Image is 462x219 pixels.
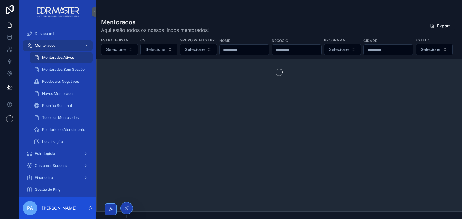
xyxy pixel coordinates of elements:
button: Select Button [324,44,361,55]
span: Customer Success [35,163,67,168]
span: Selecione [106,46,126,52]
a: Customer Success [23,160,93,171]
button: Select Button [416,44,453,55]
h1: Mentorados [101,18,209,26]
span: Mentorados Sem Sessão [42,67,85,72]
a: Novos Mentorados [30,88,93,99]
button: Select Button [101,44,138,55]
label: Grupo Whatsapp [180,37,215,43]
button: Select Button [180,44,217,55]
p: [PERSON_NAME] [42,205,77,211]
span: Selecione [146,46,165,52]
a: Mentorados Sem Sessão [30,64,93,75]
span: Gestão de Ping [35,187,60,192]
a: Todos os Mentorados [30,112,93,123]
label: Negocio [272,38,288,43]
a: Localização [30,136,93,147]
span: Localização [42,139,63,144]
span: Selecione [421,46,440,52]
a: Mentorados Ativos [30,52,93,63]
span: Dashboard [35,31,54,36]
label: Cidade [363,38,377,43]
label: CS [140,37,146,43]
label: Programa [324,37,345,43]
a: Feedbacks Negativos [30,76,93,87]
span: Financeiro [35,175,53,180]
a: Mentorados [23,40,93,51]
span: Selecione [329,46,349,52]
a: Relatório de Atendimento [30,124,93,135]
span: PA [27,205,33,212]
label: Nome [219,38,230,43]
a: Reunião Semanal [30,100,93,111]
img: App logo [37,7,79,17]
span: Feedbacks Negativos [42,79,79,84]
a: Financeiro [23,172,93,183]
span: Reunião Semanal [42,103,72,108]
span: Selecione [185,46,205,52]
a: Gestão de Ping [23,184,93,195]
a: Dashboard [23,28,93,39]
button: Export [425,20,455,31]
span: Estrategista [35,151,55,156]
label: Estrategista [101,37,128,43]
span: Todos os Mentorados [42,115,79,120]
span: Mentorados [35,43,55,48]
span: Novos Mentorados [42,91,74,96]
button: Select Button [140,44,177,55]
label: Estado [416,37,430,43]
div: scrollable content [19,24,96,197]
span: Aqui estão todos os nossos lindos mentorados! [101,26,209,34]
span: Relatório de Atendimento [42,127,85,132]
a: Estrategista [23,148,93,159]
span: Mentorados Ativos [42,55,74,60]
